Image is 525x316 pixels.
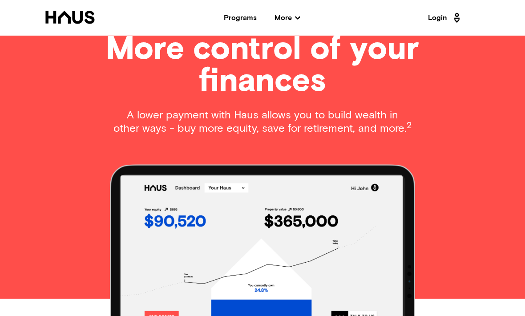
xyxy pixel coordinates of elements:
[275,14,300,21] span: More
[428,11,463,25] a: Login
[113,109,412,136] p: A lower payment with Haus allows you to build wealth in other ways - buy more equity, save for re...
[224,14,257,21] a: Programs
[44,34,481,98] h1: More control of your finances
[407,121,412,130] sup: 2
